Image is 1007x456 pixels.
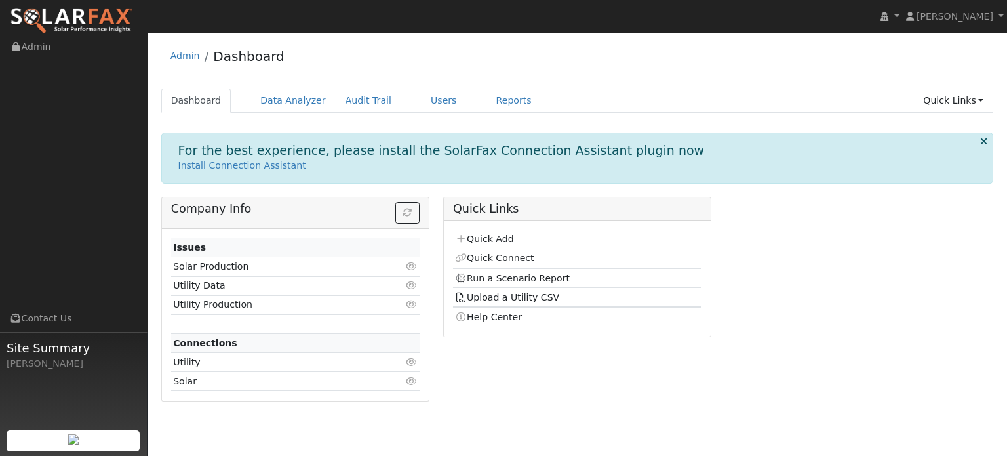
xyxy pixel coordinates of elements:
a: Quick Connect [455,253,534,263]
td: Utility [171,353,380,372]
a: Quick Add [455,234,513,244]
a: Admin [170,51,200,61]
a: Install Connection Assistant [178,160,306,171]
i: Click to view [406,262,418,271]
a: Upload a Utility CSV [455,292,559,302]
h5: Company Info [171,202,420,216]
a: Help Center [455,312,522,322]
img: SolarFax [10,7,133,35]
td: Utility Production [171,295,380,314]
i: Click to view [406,300,418,309]
span: [PERSON_NAME] [917,11,993,22]
span: Site Summary [7,339,140,357]
a: Users [421,89,467,113]
td: Utility Data [171,276,380,295]
a: Run a Scenario Report [455,273,570,283]
h1: For the best experience, please install the SolarFax Connection Assistant plugin now [178,143,705,158]
a: Dashboard [213,49,285,64]
i: Click to view [406,377,418,386]
a: Data Analyzer [250,89,336,113]
img: retrieve [68,434,79,445]
a: Quick Links [913,89,993,113]
h5: Quick Links [453,202,701,216]
strong: Connections [173,338,237,348]
div: [PERSON_NAME] [7,357,140,371]
a: Audit Trail [336,89,401,113]
strong: Issues [173,242,206,253]
a: Reports [486,89,542,113]
i: Click to view [406,281,418,290]
td: Solar [171,372,380,391]
i: Click to view [406,358,418,367]
td: Solar Production [171,257,380,276]
a: Dashboard [161,89,231,113]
